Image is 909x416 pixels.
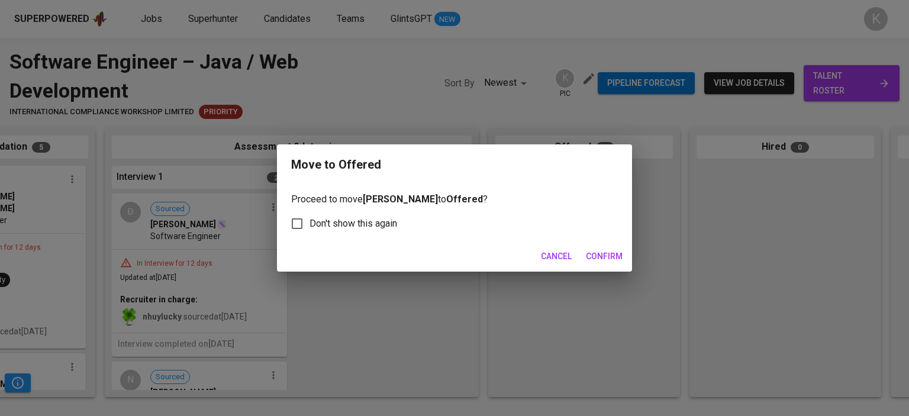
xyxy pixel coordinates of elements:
[310,217,397,231] span: Don't show this again
[363,194,438,205] b: [PERSON_NAME]
[446,194,483,205] b: Offered
[291,192,618,207] p: Proceed to move to ?
[581,246,627,267] button: Confirm
[536,246,576,267] button: Cancel
[291,156,381,173] div: Move to Offered
[541,249,572,264] span: Cancel
[586,249,623,264] span: Confirm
